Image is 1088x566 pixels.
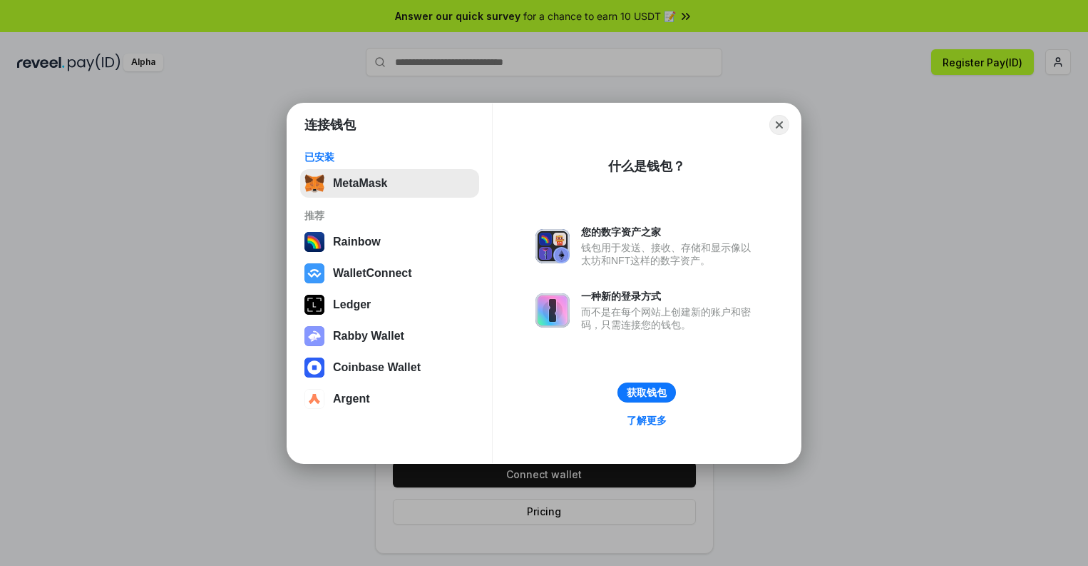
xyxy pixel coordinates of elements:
button: Close [769,115,789,135]
div: 已安装 [304,151,475,163]
div: WalletConnect [333,267,412,280]
img: svg+xml,%3Csvg%20xmlns%3D%22http%3A%2F%2Fwww.w3.org%2F2000%2Fsvg%22%20fill%3D%22none%22%20viewBox... [535,293,570,328]
div: 钱包用于发送、接收、存储和显示像以太坊和NFT这样的数字资产。 [581,241,758,267]
img: svg+xml,%3Csvg%20width%3D%2228%22%20height%3D%2228%22%20viewBox%3D%220%200%2028%2028%22%20fill%3D... [304,263,324,283]
button: Coinbase Wallet [300,353,479,382]
img: svg+xml,%3Csvg%20fill%3D%22none%22%20height%3D%2233%22%20viewBox%3D%220%200%2035%2033%22%20width%... [304,173,324,193]
div: 您的数字资产之家 [581,226,758,238]
div: Ledger [333,298,371,311]
div: Rainbow [333,236,381,248]
a: 了解更多 [618,411,675,430]
button: WalletConnect [300,259,479,288]
div: Coinbase Wallet [333,361,421,374]
button: Argent [300,385,479,413]
img: svg+xml,%3Csvg%20width%3D%2228%22%20height%3D%2228%22%20viewBox%3D%220%200%2028%2028%22%20fill%3D... [304,389,324,409]
div: MetaMask [333,177,387,190]
img: svg+xml,%3Csvg%20xmlns%3D%22http%3A%2F%2Fwww.w3.org%2F2000%2Fsvg%22%20fill%3D%22none%22%20viewBox... [535,229,570,263]
div: Rabby Wallet [333,330,404,343]
button: Rainbow [300,228,479,256]
h1: 连接钱包 [304,116,356,133]
div: 什么是钱包？ [608,158,685,175]
div: 了解更多 [627,414,667,427]
button: MetaMask [300,169,479,198]
img: svg+xml,%3Csvg%20xmlns%3D%22http%3A%2F%2Fwww.w3.org%2F2000%2Fsvg%22%20fill%3D%22none%22%20viewBox... [304,326,324,346]
button: Rabby Wallet [300,322,479,350]
div: 一种新的登录方式 [581,290,758,303]
img: svg+xml,%3Csvg%20width%3D%22120%22%20height%3D%22120%22%20viewBox%3D%220%200%20120%20120%22%20fil... [304,232,324,252]
button: Ledger [300,290,479,319]
img: svg+xml,%3Csvg%20width%3D%2228%22%20height%3D%2228%22%20viewBox%3D%220%200%2028%2028%22%20fill%3D... [304,358,324,378]
button: 获取钱包 [617,383,676,403]
div: Argent [333,393,370,405]
div: 推荐 [304,209,475,222]
div: 而不是在每个网站上创建新的账户和密码，只需连接您的钱包。 [581,305,758,331]
img: svg+xml,%3Csvg%20xmlns%3D%22http%3A%2F%2Fwww.w3.org%2F2000%2Fsvg%22%20width%3D%2228%22%20height%3... [304,295,324,315]
div: 获取钱包 [627,386,667,399]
